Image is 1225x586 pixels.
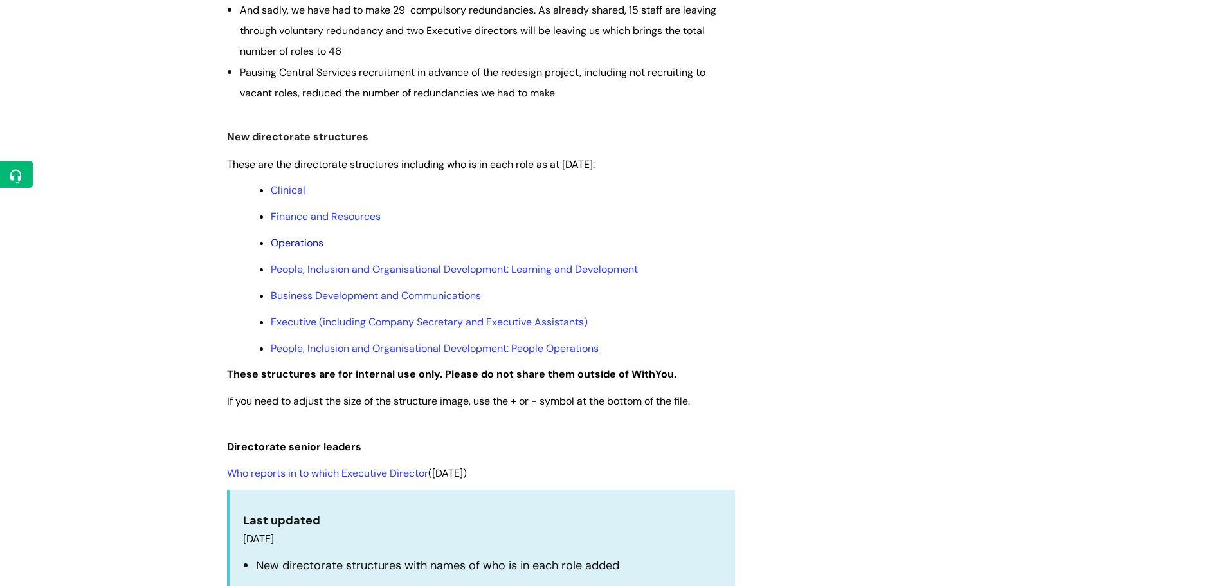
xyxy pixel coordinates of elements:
a: People, Inclusion and Organisational Development: People Operations [271,342,599,355]
a: Finance and Resources [271,210,381,223]
span: Directorate senior leaders [227,440,361,453]
span: Pausing Central Services recruitment in advance of the redesign project, including not recruiting... [240,66,705,100]
li: New directorate structures with names of who is in each role added [256,555,722,576]
a: People, Inclusion and Organisational Development: Learning and Development [271,262,638,276]
strong: Last updated [243,513,320,528]
span: And sadly, we have had to make 29 compulsory redundancies. As already shared, 15 staff are leavin... [240,3,716,59]
a: Business Development and Communications [271,289,481,302]
span: If you need to adjust the size of the structure image, use the + or - symbol at the bottom of the... [227,394,690,408]
span: These are the directorate structures including who is in each role as at [DATE]: [227,158,595,171]
strong: These structures are for internal use only. Please do not share them outside of WithYou. [227,367,676,381]
a: Clinical [271,183,305,197]
a: Who reports in to which Executive Director [227,466,428,480]
a: Executive (including Company Secretary and Executive Assistants) [271,315,588,329]
span: New directorate structures [227,130,368,143]
span: [DATE] [243,532,274,545]
span: ([DATE]) [227,466,467,480]
a: Operations [271,236,323,250]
